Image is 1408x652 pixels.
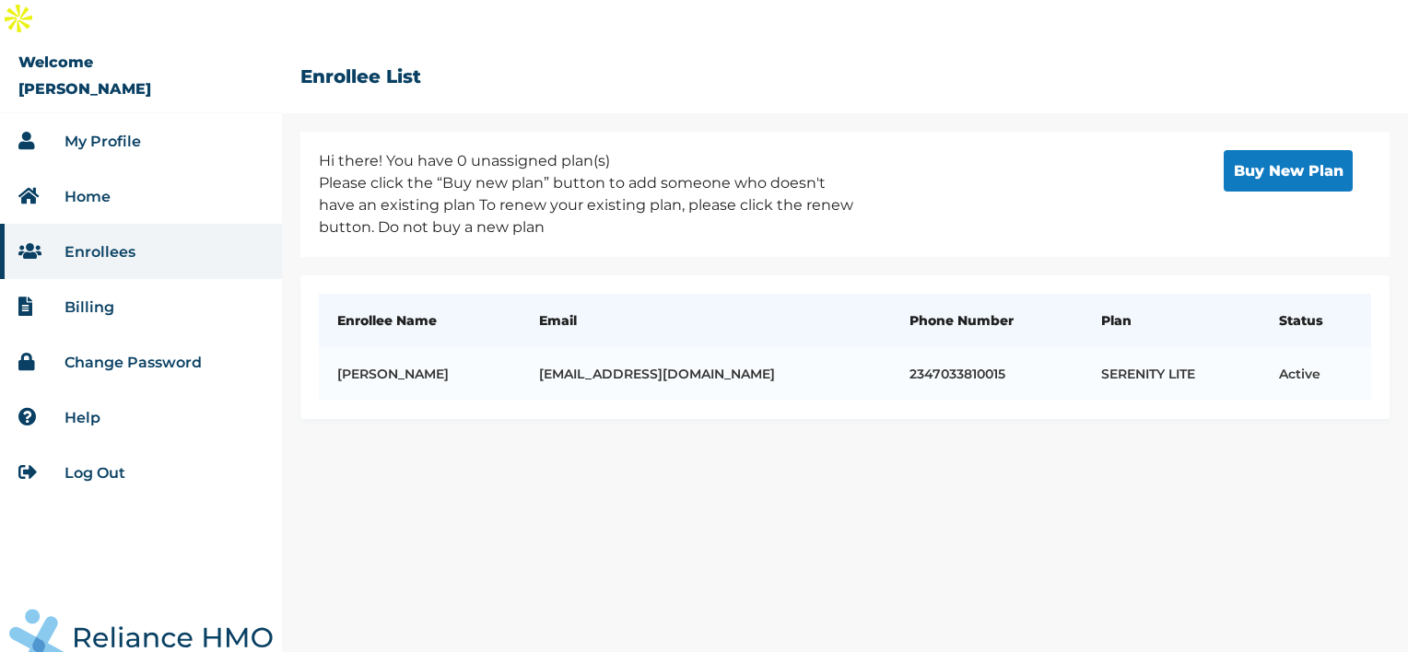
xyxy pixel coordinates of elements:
p: Welcome [18,53,93,71]
th: Plan [1083,294,1261,347]
p: Please click the “Buy new plan” button to add someone who doesn't have an existing plan To renew ... [319,172,862,239]
p: Hi there! You have 0 unassigned plan(s) [319,150,862,172]
td: [EMAIL_ADDRESS][DOMAIN_NAME] [521,347,892,401]
a: My Profile [65,133,141,150]
a: Change Password [65,354,202,371]
th: Status [1261,294,1371,347]
a: Billing [65,298,114,316]
th: Enrollee Name [319,294,521,347]
a: Enrollees [65,243,135,261]
a: Log Out [65,464,125,482]
th: Phone Number [891,294,1083,347]
th: Email [521,294,892,347]
td: SERENITY LITE [1083,347,1261,401]
td: [PERSON_NAME] [319,347,521,401]
td: active [1261,347,1371,401]
p: [PERSON_NAME] [18,80,151,98]
a: Help [65,409,100,426]
a: Home [65,188,111,205]
h2: Enrollee List [300,65,421,87]
button: Buy New Plan [1224,150,1353,192]
td: 2347033810015 [891,347,1083,401]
